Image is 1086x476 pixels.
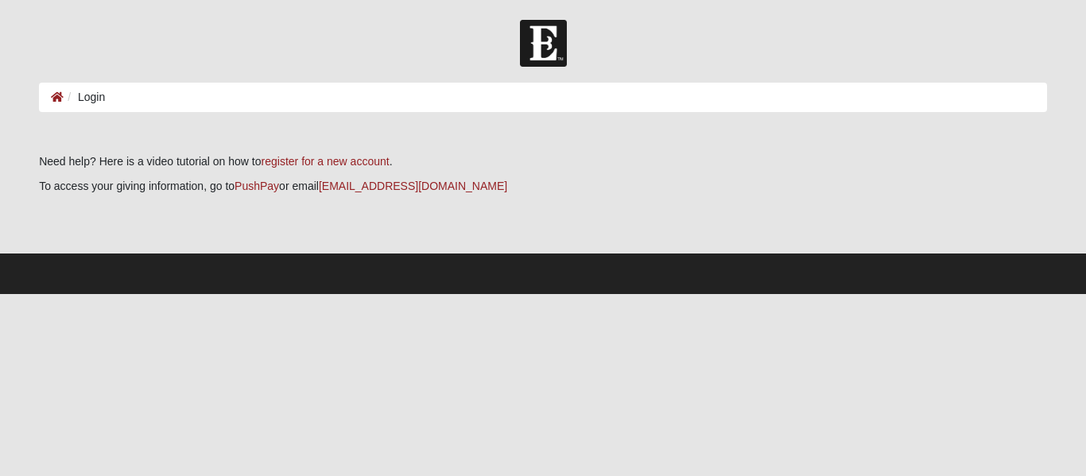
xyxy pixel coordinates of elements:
a: [EMAIL_ADDRESS][DOMAIN_NAME] [319,180,507,192]
a: PushPay [235,180,279,192]
p: Need help? Here is a video tutorial on how to . [39,153,1047,170]
p: To access your giving information, go to or email [39,178,1047,195]
li: Login [64,89,105,106]
img: Church of Eleven22 Logo [520,20,567,67]
a: register for a new account [262,155,390,168]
